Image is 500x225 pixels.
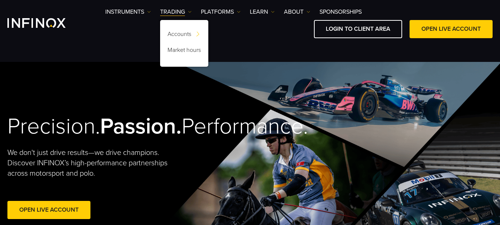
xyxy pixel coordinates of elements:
a: ABOUT [284,7,310,16]
p: We don't just drive results—we drive champions. Discover INFINOX’s high-performance partnerships ... [7,148,182,179]
a: Market hours [160,43,208,59]
strong: Passion. [100,113,182,140]
a: Instruments [105,7,151,16]
a: Open Live Account [7,201,90,219]
a: PLATFORMS [201,7,241,16]
a: OPEN LIVE ACCOUNT [410,20,493,38]
a: TRADING [160,7,192,16]
a: INFINOX Logo [7,18,83,28]
a: LOGIN TO CLIENT AREA [314,20,402,38]
a: Accounts [160,27,208,43]
a: SPONSORSHIPS [319,7,362,16]
a: Learn [250,7,275,16]
h2: Precision. Performance. [7,113,226,140]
